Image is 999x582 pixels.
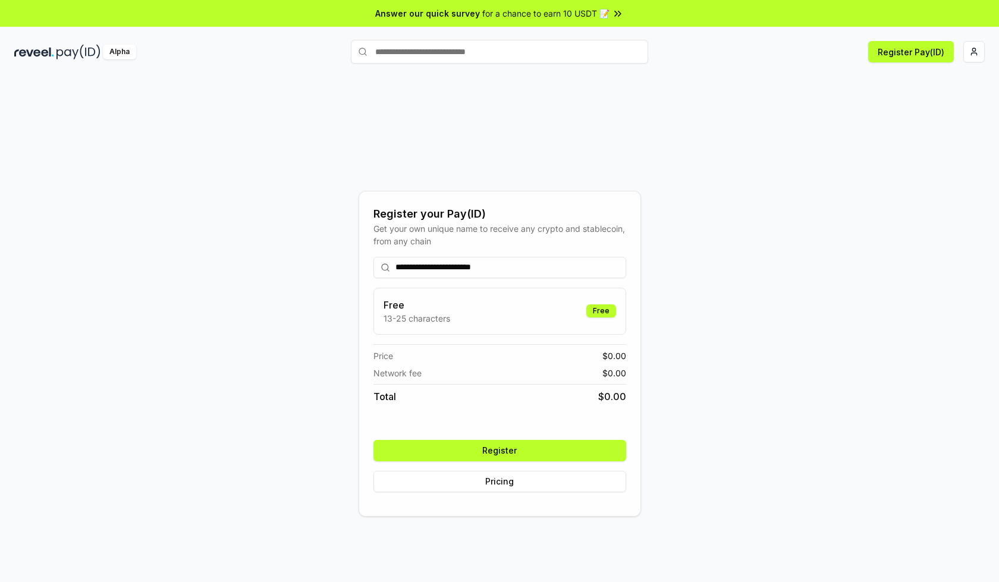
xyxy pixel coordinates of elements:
button: Register Pay(ID) [868,41,954,62]
span: Network fee [373,367,422,379]
div: Register your Pay(ID) [373,206,626,222]
img: pay_id [56,45,100,59]
span: $ 0.00 [598,389,626,404]
button: Pricing [373,471,626,492]
span: for a chance to earn 10 USDT 📝 [482,7,610,20]
button: Register [373,440,626,461]
span: Price [373,350,393,362]
span: Answer our quick survey [375,7,480,20]
img: reveel_dark [14,45,54,59]
div: Free [586,304,616,317]
span: $ 0.00 [602,350,626,362]
p: 13-25 characters [384,312,450,325]
div: Alpha [103,45,136,59]
span: Total [373,389,396,404]
h3: Free [384,298,450,312]
div: Get your own unique name to receive any crypto and stablecoin, from any chain [373,222,626,247]
span: $ 0.00 [602,367,626,379]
